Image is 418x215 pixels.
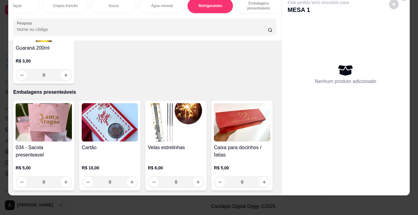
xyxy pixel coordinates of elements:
button: increase-product-quantity [193,177,203,187]
button: decrease-product-quantity [215,177,225,187]
p: Água mineral [151,3,173,8]
h4: Guaraná 200ml [16,44,72,52]
h4: Velas estrelinhas [148,144,204,151]
img: product-image [214,103,270,141]
img: product-image [148,103,204,141]
h4: Caixa para docinhos / fatias [214,144,270,159]
p: R$ 10,00 [82,165,138,171]
h4: 034 - Sacola presenteavel [16,144,72,159]
button: increase-product-quantity [127,177,137,187]
p: R$ 6,00 [148,165,204,171]
label: Pesquisa [17,21,34,26]
img: product-image [16,103,72,141]
button: decrease-product-quantity [149,177,159,187]
p: Taças [12,3,22,8]
button: decrease-product-quantity [17,177,27,187]
button: decrease-product-quantity [83,177,93,187]
p: MESA 1 [288,6,349,14]
button: increase-product-quantity [259,177,269,187]
p: Embalagens presenteáveis [13,89,276,96]
p: Crepes francês [53,3,78,8]
p: Refrigerantes [199,3,222,8]
button: decrease-product-quantity [17,70,27,80]
button: increase-product-quantity [61,70,71,80]
p: Nenhum produto adicionado [315,78,376,85]
input: Pesquisa [17,26,268,32]
h4: Cartão [82,144,138,151]
p: R$ 5,00 [16,165,72,171]
img: product-image [82,103,138,141]
p: Embalagens presenteáveis [241,1,276,11]
p: R$ 3,00 [16,58,72,64]
p: R$ 5,00 [214,165,270,171]
button: increase-product-quantity [61,177,71,187]
p: Sucos [109,3,119,8]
